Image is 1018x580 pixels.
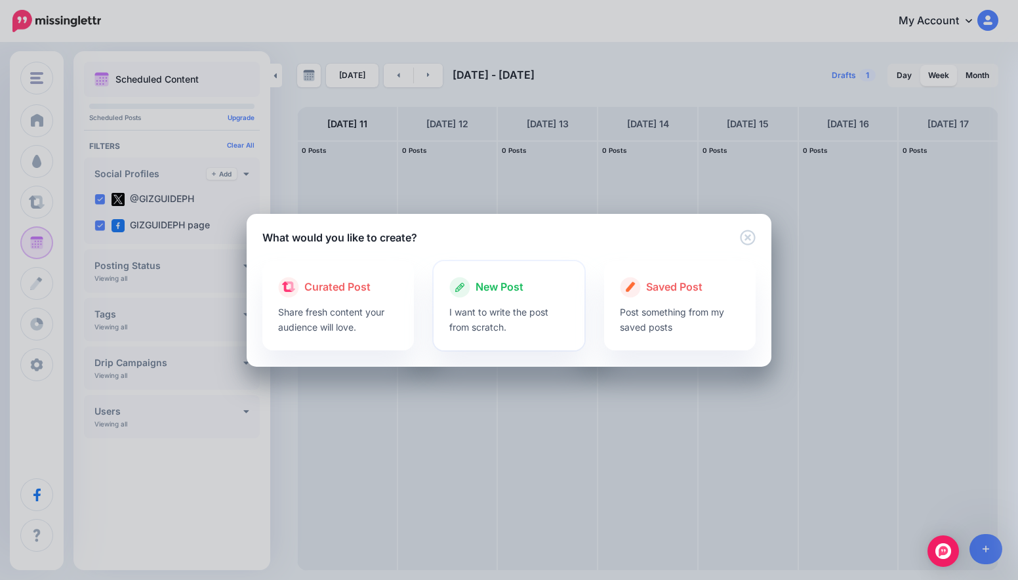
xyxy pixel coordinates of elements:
p: Post something from my saved posts [620,304,740,335]
img: curate.png [282,281,295,292]
span: Curated Post [304,279,371,296]
div: Open Intercom Messenger [927,535,959,567]
h5: What would you like to create? [262,230,417,245]
p: Share fresh content your audience will love. [278,304,398,335]
button: Close [740,230,756,246]
span: Saved Post [646,279,702,296]
span: New Post [476,279,523,296]
img: create.png [626,281,636,292]
p: I want to write the post from scratch. [449,304,569,335]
